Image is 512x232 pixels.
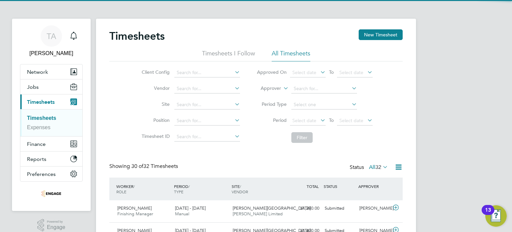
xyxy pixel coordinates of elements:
span: Network [27,69,48,75]
span: Timesheets [27,99,55,105]
label: Approved On [257,69,287,75]
label: Client Config [140,69,170,75]
span: TOTAL [307,184,319,189]
div: STATUS [322,180,357,192]
div: £1,280.00 [287,203,322,214]
span: 32 [375,164,381,171]
a: Powered byEngage [37,219,65,232]
div: PERIOD [172,180,230,198]
input: Search for... [291,84,357,93]
label: Period [257,117,287,123]
button: Network [20,64,82,79]
div: [PERSON_NAME] [357,203,391,214]
span: 30 of [131,163,143,170]
span: Reports [27,156,46,162]
label: Timesheet ID [140,133,170,139]
div: 13 [485,210,491,219]
button: Filter [291,132,313,143]
label: Approver [251,85,281,92]
span: Engage [47,225,65,230]
button: Reports [20,152,82,166]
span: Select date [292,69,316,75]
button: Jobs [20,79,82,94]
span: Select date [292,118,316,124]
span: [PERSON_NAME][GEOGRAPHIC_DATA] [233,205,311,211]
li: All Timesheets [272,49,310,61]
span: Select date [339,69,363,75]
input: Search for... [174,132,240,142]
span: To [327,68,336,76]
li: Timesheets I Follow [202,49,255,61]
input: Search for... [174,116,240,126]
label: Period Type [257,101,287,107]
div: WORKER [115,180,172,198]
span: / [188,184,190,189]
div: Showing [109,163,179,170]
span: ROLE [116,189,126,194]
button: New Timesheet [359,29,403,40]
div: SITE [230,180,288,198]
label: Site [140,101,170,107]
img: deverellsmith-logo-retina.png [41,188,61,199]
a: Go to home page [20,188,83,199]
nav: Main navigation [12,19,91,211]
div: Timesheets [20,109,82,136]
span: / [133,184,135,189]
button: Preferences [20,167,82,181]
label: Position [140,117,170,123]
label: All [369,164,388,171]
span: TYPE [174,189,183,194]
button: Finance [20,137,82,151]
a: Timesheets [27,115,56,121]
div: Status [350,163,389,172]
span: 32 Timesheets [131,163,178,170]
span: Finance [27,141,46,147]
div: Submitted [322,203,357,214]
span: To [327,116,336,125]
button: Timesheets [20,94,82,109]
span: [PERSON_NAME] [117,205,152,211]
span: [DATE] - [DATE] [175,205,206,211]
span: Powered by [47,219,65,225]
span: Tess Amigoni [20,49,83,57]
span: [PERSON_NAME] Limited [233,211,283,217]
span: Jobs [27,84,39,90]
span: VENDOR [232,189,248,194]
span: / [240,184,241,189]
input: Search for... [174,68,240,77]
button: Open Resource Center, 13 new notifications [485,205,507,227]
span: Select date [339,118,363,124]
input: Search for... [174,84,240,93]
a: Expenses [27,125,50,130]
span: Finishing Manager [117,211,153,217]
span: TA [47,32,56,40]
a: TA[PERSON_NAME] [20,25,83,57]
input: Search for... [174,100,240,109]
div: APPROVER [357,180,391,192]
input: Select one [291,100,357,109]
span: Preferences [27,171,56,177]
h2: Timesheets [109,29,165,43]
span: Manual [175,211,189,217]
label: Vendor [140,85,170,91]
